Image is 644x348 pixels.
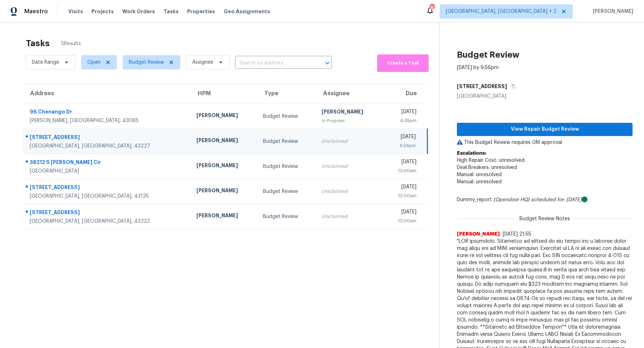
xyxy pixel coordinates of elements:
span: Projects [92,8,114,15]
div: Budget Review [263,138,310,145]
span: [PERSON_NAME] [457,231,500,238]
div: [GEOGRAPHIC_DATA] [30,168,185,175]
div: [STREET_ADDRESS] [30,134,185,142]
div: Budget Review [263,188,310,195]
span: Work Orders [122,8,155,15]
button: Open [322,58,332,68]
button: Copy Address [507,80,517,93]
span: Geo Assignments [224,8,270,15]
div: [PERSON_NAME] [196,212,252,221]
span: 5 Results [61,40,81,47]
div: [GEOGRAPHIC_DATA] [457,93,633,100]
span: Deal Breakers: unresolved [457,165,517,170]
div: [GEOGRAPHIC_DATA], [GEOGRAPHIC_DATA], 43227 [30,142,185,150]
span: High Repair Cost: unresolved [457,158,525,163]
div: Budget Review [263,113,310,120]
div: [DATE] [389,183,416,192]
span: [GEOGRAPHIC_DATA], [GEOGRAPHIC_DATA] + 2 [446,8,556,15]
div: 12:00am [389,192,416,199]
th: HPM [191,84,258,104]
button: View Repair Budget Review [457,123,633,136]
span: Open [87,59,101,66]
th: Type [257,84,316,104]
div: [PERSON_NAME] [196,137,252,146]
div: Budget Review [263,213,310,220]
h2: Budget Review [457,51,519,58]
span: Date Range [32,59,59,66]
div: Unclaimed [322,188,377,195]
div: 12:00am [389,217,416,224]
div: 6:35pm [389,117,416,124]
div: Unclaimed [322,163,377,170]
span: [DATE] 21:55 [503,232,531,237]
i: scheduled for: [DATE] [531,197,582,202]
div: [PERSON_NAME] [196,162,252,171]
p: This Budget Review requires GM approval [457,139,633,146]
span: Tasks [164,9,179,14]
input: Search by address [235,58,312,69]
div: [PERSON_NAME], [GEOGRAPHIC_DATA], 43065 [30,117,185,124]
button: Create a Task [377,54,429,72]
div: In Progress [322,117,377,124]
span: Visits [68,8,83,15]
div: [PERSON_NAME] [322,108,377,117]
div: [GEOGRAPHIC_DATA], [GEOGRAPHIC_DATA], 43232 [30,218,185,225]
i: (Opendoor HQ) [493,197,530,202]
div: Budget Review [263,163,310,170]
th: Due [383,84,428,104]
span: Budget Review [129,59,164,66]
div: [PERSON_NAME] [196,187,252,196]
div: [DATE] [389,158,416,167]
span: View Repair Budget Review [463,125,627,134]
span: Manual: unresolved [457,172,502,177]
th: Address [23,84,191,104]
div: [STREET_ADDRESS] [30,184,185,193]
span: Properties [187,8,215,15]
h5: [STREET_ADDRESS] [457,83,507,90]
span: Maestro [24,8,48,15]
div: 8 [429,4,434,11]
div: 96 Chenango Dr [30,108,185,117]
div: [DATE] [389,108,416,117]
span: Manual: unresolved [457,179,502,184]
div: 38212 S [PERSON_NAME] Cir [30,159,185,168]
div: Dummy_report [457,196,633,203]
span: Create a Task [381,59,425,67]
h2: Tasks [26,40,50,47]
span: [PERSON_NAME] [590,8,633,15]
div: [DATE] by 9:56pm [457,64,499,71]
div: [STREET_ADDRESS] [30,209,185,218]
b: Escalations: [457,151,486,156]
div: [GEOGRAPHIC_DATA], [GEOGRAPHIC_DATA], 43125 [30,193,185,200]
th: Assignee [316,84,383,104]
span: Budget Review Notes [515,215,574,222]
div: 12:00am [389,167,416,174]
div: [PERSON_NAME] [196,112,252,121]
div: Unclaimed [322,213,377,220]
div: [DATE] [389,133,416,142]
div: 9:56pm [389,142,416,149]
div: [DATE] [389,208,416,217]
span: Assignee [192,59,213,66]
div: Unclaimed [322,138,377,145]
